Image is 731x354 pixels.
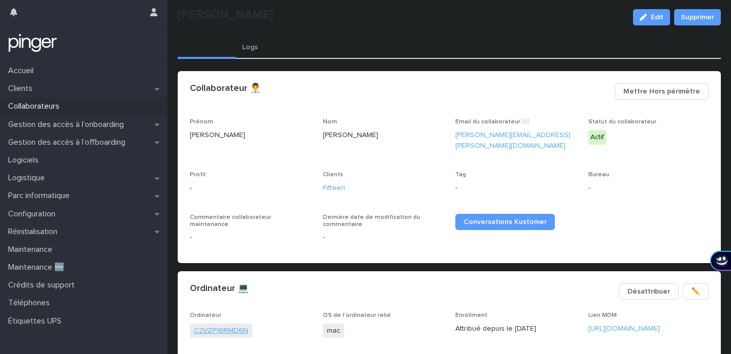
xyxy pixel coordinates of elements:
[323,312,391,318] span: OS de l'ordinateur relié
[674,9,721,25] button: Supprimer
[4,227,65,237] p: Réinitialisation
[633,9,670,25] button: Edit
[4,263,73,272] p: Maintenance 🆕
[615,83,709,100] button: Mettre Hors périmètre
[4,173,53,183] p: Logistique
[323,119,337,125] span: Nom
[4,138,134,147] p: Gestion des accès à l’offboarding
[190,83,261,94] h2: Collaborateur 👨‍💼
[190,172,206,178] span: Profil
[236,38,264,59] button: Logs
[190,283,249,295] h2: Ordinateur 💻
[4,191,78,201] p: Parc informatique
[323,130,444,141] p: [PERSON_NAME]
[681,12,714,22] span: Supprimer
[190,312,221,318] span: Ordinateur
[691,286,700,297] span: ✏️
[190,232,311,243] p: -
[323,232,444,243] p: -
[4,66,42,76] p: Accueil
[178,8,625,22] p: [PERSON_NAME]
[190,183,311,194] p: -
[4,280,83,290] p: Crédits de support
[455,324,576,334] p: Attribué depuis le [DATE]
[588,119,656,125] span: Statut du collaborateur
[323,172,343,178] span: Clients
[4,298,58,308] p: Téléphones
[588,325,660,332] a: [URL][DOMAIN_NAME]
[194,326,248,336] a: C2VZP16RMD6N
[619,283,679,300] button: Désattribuer
[651,14,663,21] span: Edit
[463,218,547,226] span: Conversations Kustomer
[588,312,617,318] span: Lien MDM
[4,316,70,326] p: Étiquettes UPS
[190,119,213,125] span: Prénom
[4,209,63,219] p: Configuration
[623,86,700,96] span: Mettre Hors périmètre
[323,183,345,194] a: Fifteen
[4,155,47,165] p: Logiciels
[323,324,344,338] span: mac
[178,38,236,59] button: Collaborateur
[4,120,132,130] p: Gestion des accès à l’onboarding
[455,214,555,230] a: Conversations Kustomer
[683,283,709,300] button: ✏️
[588,130,606,145] div: Actif
[588,183,709,194] p: -
[190,130,311,141] p: [PERSON_NAME]
[190,214,271,228] span: Commentaire collaborateur maintenance
[588,172,609,178] span: Bureau
[4,245,60,254] p: Maintenance
[455,183,576,194] p: -
[455,132,571,149] a: [PERSON_NAME][EMAIL_ADDRESS][PERSON_NAME][DOMAIN_NAME]
[455,312,487,318] span: Enrollment
[627,286,670,297] span: Désattribuer
[8,33,57,53] img: mTgBEunGTSyRkCgitkcU
[4,102,68,111] p: Collaborateurs
[323,214,420,228] span: Dernière date de modification du commentaire
[455,119,529,125] span: Email du collaborateur ✉️
[455,172,466,178] span: Tag
[4,84,41,93] p: Clients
